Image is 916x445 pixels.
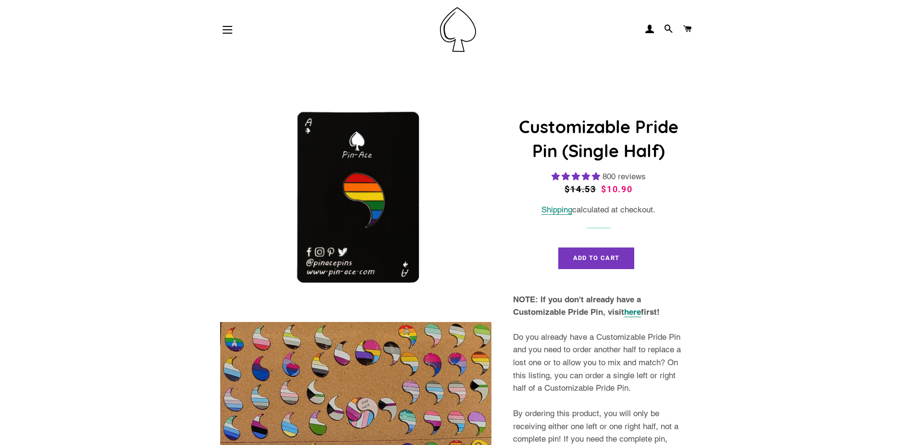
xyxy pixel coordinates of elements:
[552,172,602,181] span: 4.83 stars
[601,184,633,194] span: $10.90
[624,307,641,317] a: here
[573,254,619,261] span: Add to Cart
[513,115,684,163] h1: Customizable Pride Pin (Single Half)
[602,172,646,181] span: 800 reviews
[558,247,634,269] button: Add to Cart
[513,203,684,216] div: calculated at checkout.
[440,7,476,52] img: Pin-Ace
[513,295,660,318] strong: NOTE: If you don't already have a Customizable Pride Pin, visit first!
[220,98,492,315] img: Customizable Pride Pin (Single Half)
[565,183,599,196] span: $14.53
[541,205,572,215] a: Shipping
